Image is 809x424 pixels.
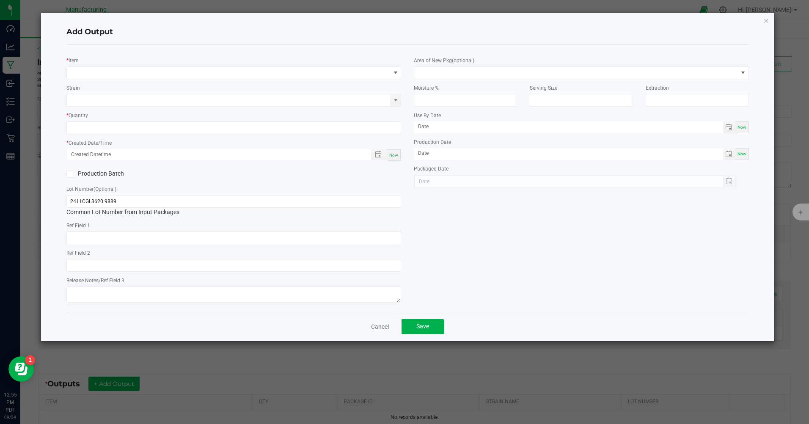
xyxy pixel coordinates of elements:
h4: Add Output [66,27,748,38]
iframe: Resource center unread badge [25,355,35,365]
label: Lot Number [66,185,116,193]
label: Production Batch [66,169,228,178]
label: Release Notes/Ref Field 3 [66,277,124,284]
input: Created Datetime [67,149,362,160]
label: Use By Date [414,112,441,119]
button: Save [402,319,444,334]
label: Strain [66,84,80,92]
label: Packaged Date [414,165,449,173]
label: Ref Field 1 [66,222,90,229]
input: Date [414,148,723,159]
a: Cancel [371,322,389,331]
iframe: Resource center [8,356,34,382]
label: Quantity [69,112,88,119]
label: Extraction [646,84,669,92]
label: Production Date [414,138,451,146]
label: Created Date/Time [69,139,112,147]
span: (Optional) [94,186,116,192]
span: Now [389,153,398,157]
span: Toggle calendar [723,148,735,160]
span: Save [416,323,429,330]
input: Date [414,121,723,132]
label: Moisture % [414,84,439,92]
div: Common Lot Number from Input Packages [66,195,401,217]
label: Ref Field 2 [66,249,90,257]
label: Area of New Pkg [414,57,474,64]
span: Toggle calendar [723,121,735,133]
span: NO DATA FOUND [66,66,401,79]
span: (optional) [452,58,474,63]
span: Now [737,125,746,129]
label: Serving Size [530,84,557,92]
span: Toggle popup [371,149,388,160]
span: Now [737,151,746,156]
label: Item [69,57,79,64]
